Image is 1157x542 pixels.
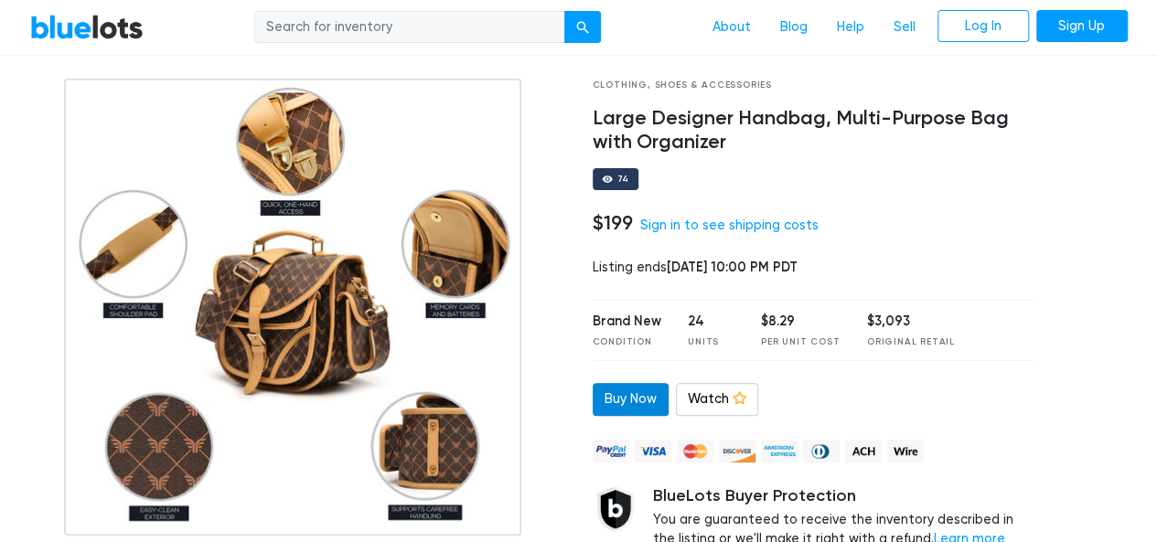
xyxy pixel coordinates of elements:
a: Watch [676,383,758,416]
img: american_express-ae2a9f97a040b4b41f6397f7637041a5861d5f99d0716c09922aba4e24c8547d.png [761,440,798,462]
a: Buy Now [593,383,669,416]
img: wire-908396882fe19aaaffefbd8e17b12f2f29708bd78693273c0e28e3a24408487f.png [887,440,924,462]
div: Units [688,335,734,349]
div: Clothing, Shoes & Accessories [593,79,1034,92]
span: [DATE] 10:00 PM PDT [667,259,798,275]
img: mastercard-42073d1d8d11d6635de4c079ffdb20a4f30a903dc55d1612383a1b395dd17f39.png [677,440,713,462]
div: Listing ends [593,258,1034,278]
div: Per Unit Cost [761,335,840,349]
a: Sign in to see shipping costs [640,218,819,233]
input: Search for inventory [254,11,565,44]
img: paypal_credit-80455e56f6e1299e8d57f40c0dcee7b8cd4ae79b9eccbfc37e2480457ba36de9.png [593,440,629,462]
img: discover-82be18ecfda2d062aad2762c1ca80e2d36a4073d45c9e0ffae68cd515fbd3d32.png [719,440,755,462]
img: visa-79caf175f036a155110d1892330093d4c38f53c55c9ec9e2c3a54a56571784bb.png [635,440,671,462]
a: Log In [937,10,1029,43]
div: 74 [617,175,630,184]
a: BlueLots [30,14,144,40]
a: Sign Up [1036,10,1128,43]
div: Condition [593,335,661,349]
a: Help [822,10,879,45]
h5: BlueLots Buyer Protection [653,486,1034,506]
img: c5e57272-154e-4225-a4e4-137677f66dbf-1739154132.jpg [64,79,521,536]
a: Sell [879,10,930,45]
div: 24 [688,312,734,332]
div: $8.29 [761,312,840,332]
img: diners_club-c48f30131b33b1bb0e5d0e2dbd43a8bea4cb12cb2961413e2f4250e06c020426.png [803,440,840,462]
div: Brand New [593,312,661,332]
div: Original Retail [867,335,955,349]
h4: Large Designer Handbag, Multi-Purpose Bag with Organizer [593,107,1034,154]
h4: $199 [593,211,633,235]
img: buyer_protection_shield-3b65640a83011c7d3ede35a8e5a80bfdfaa6a97447f0071c1475b91a4b0b3d01.png [593,486,638,532]
a: About [698,10,766,45]
a: Blog [766,10,822,45]
img: ach-b7992fed28a4f97f893c574229be66187b9afb3f1a8d16a4691d3d3140a8ab00.png [845,440,882,462]
div: $3,093 [867,312,955,332]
